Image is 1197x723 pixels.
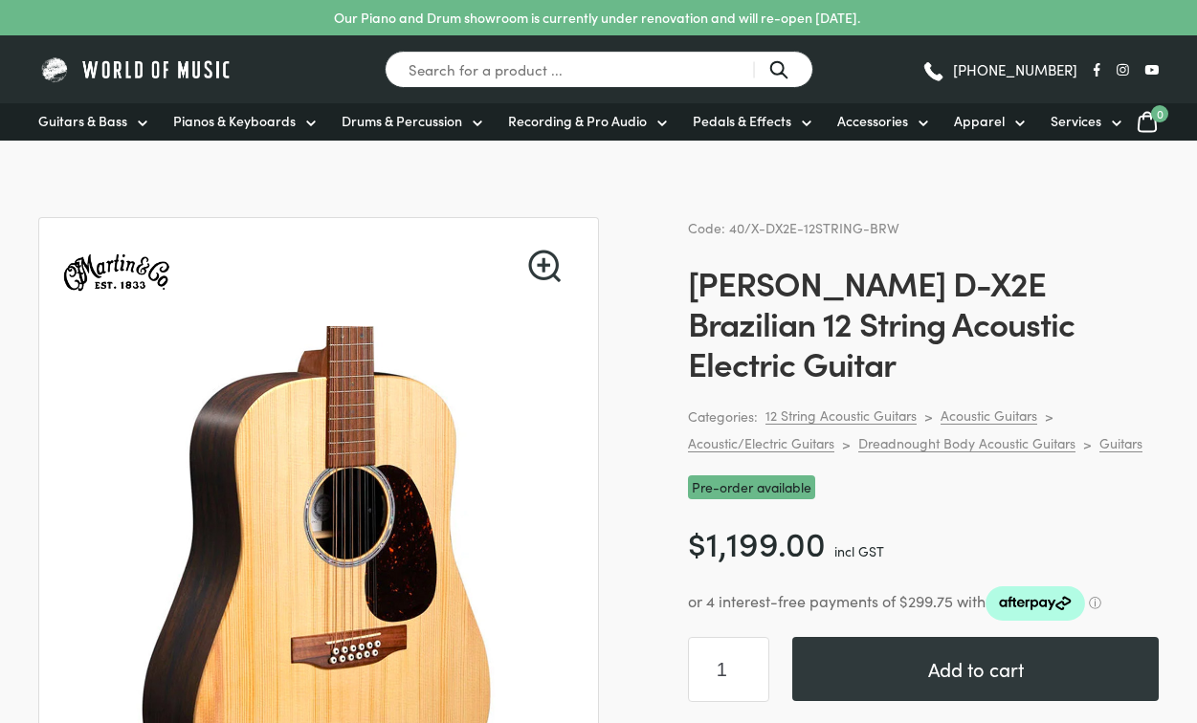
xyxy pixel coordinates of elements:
img: Martin [62,218,171,327]
div: > [1045,407,1053,425]
a: 12 String Acoustic Guitars [765,406,917,425]
span: Guitars & Bass [38,111,127,131]
span: incl GST [834,541,884,560]
span: Code: 40/X-DX2E-12STRING-BRW [688,218,899,237]
a: [PHONE_NUMBER] [921,55,1077,84]
img: World of Music [38,55,234,84]
span: [PHONE_NUMBER] [953,62,1077,77]
bdi: 1,199.00 [688,518,826,565]
a: Dreadnought Body Acoustic Guitars [858,434,1075,452]
a: Acoustic Guitars [941,406,1037,425]
a: Guitars [1099,434,1142,452]
div: > [924,407,933,425]
span: Accessories [837,111,908,131]
span: $ [688,518,706,565]
span: Apparel [954,111,1005,131]
span: Categories: [688,405,758,427]
a: View full-screen image gallery [528,250,561,282]
span: 0 [1151,105,1168,122]
div: > [1083,435,1092,452]
span: Pedals & Effects [693,111,791,131]
input: Product quantity [688,637,769,702]
span: Pianos & Keyboards [173,111,296,131]
input: Search for a product ... [385,51,813,88]
h1: [PERSON_NAME] D-X2E Brazilian 12 String Acoustic Electric Guitar [688,262,1159,383]
div: > [842,435,851,452]
span: Drums & Percussion [342,111,462,131]
span: Recording & Pro Audio [508,111,647,131]
p: Our Piano and Drum showroom is currently under renovation and will re-open [DATE]. [334,8,860,28]
button: Add to cart [792,637,1159,701]
span: Pre-order available [688,475,815,499]
iframe: Chat with our support team [920,513,1197,723]
span: Services [1051,111,1101,131]
a: Acoustic/Electric Guitars [688,434,834,452]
